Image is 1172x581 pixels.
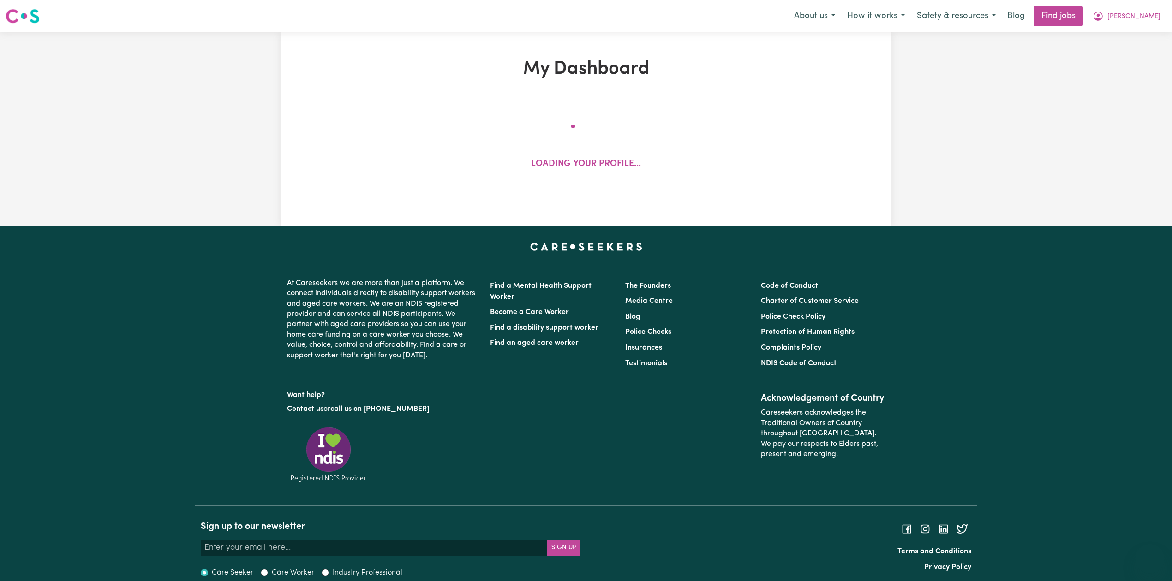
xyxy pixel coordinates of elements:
a: NDIS Code of Conduct [761,360,837,367]
img: Careseekers logo [6,8,40,24]
span: [PERSON_NAME] [1107,12,1160,22]
a: Become a Care Worker [490,308,569,316]
a: Code of Conduct [761,282,818,290]
a: Blog [1002,6,1030,26]
label: Care Seeker [212,567,253,578]
a: Protection of Human Rights [761,328,855,336]
a: Follow Careseekers on LinkedIn [938,525,949,533]
p: Loading your profile... [531,158,641,171]
a: Police Checks [625,328,671,336]
a: Careseekers home page [530,243,642,250]
a: Follow Careseekers on Facebook [901,525,912,533]
p: Careseekers acknowledges the Traditional Owners of Country throughout [GEOGRAPHIC_DATA]. We pay o... [761,404,885,463]
a: Find a disability support worker [490,324,598,332]
a: Follow Careseekers on Twitter [957,525,968,533]
a: Terms and Conditions [897,548,971,555]
p: Want help? [287,386,479,400]
a: Blog [625,313,640,320]
a: Charter of Customer Service [761,297,859,305]
a: Find an aged care worker [490,339,579,347]
a: Insurances [625,344,662,351]
button: Safety & resources [911,6,1002,26]
a: call us on [PHONE_NUMBER] [330,405,429,413]
iframe: Button to launch messaging window [1135,544,1165,574]
a: Testimonials [625,360,667,367]
a: Careseekers logo [6,6,40,27]
h2: Sign up to our newsletter [201,521,580,532]
h2: Acknowledgement of Country [761,393,885,404]
a: Police Check Policy [761,313,825,320]
a: Complaints Policy [761,344,821,351]
a: Privacy Policy [924,563,971,571]
label: Industry Professional [333,567,402,578]
p: At Careseekers we are more than just a platform. We connect individuals directly to disability su... [287,274,479,364]
img: Registered NDIS provider [287,426,370,483]
a: The Founders [625,282,671,290]
p: or [287,400,479,418]
a: Find a Mental Health Support Worker [490,282,592,301]
a: Contact us [287,405,323,413]
a: Media Centre [625,297,673,305]
button: My Account [1087,6,1166,26]
input: Enter your email here... [201,539,548,556]
h1: My Dashboard [389,58,783,80]
button: About us [788,6,841,26]
label: Care Worker [272,567,314,578]
button: How it works [841,6,911,26]
a: Find jobs [1034,6,1083,26]
button: Subscribe [547,539,580,556]
a: Follow Careseekers on Instagram [920,525,931,533]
